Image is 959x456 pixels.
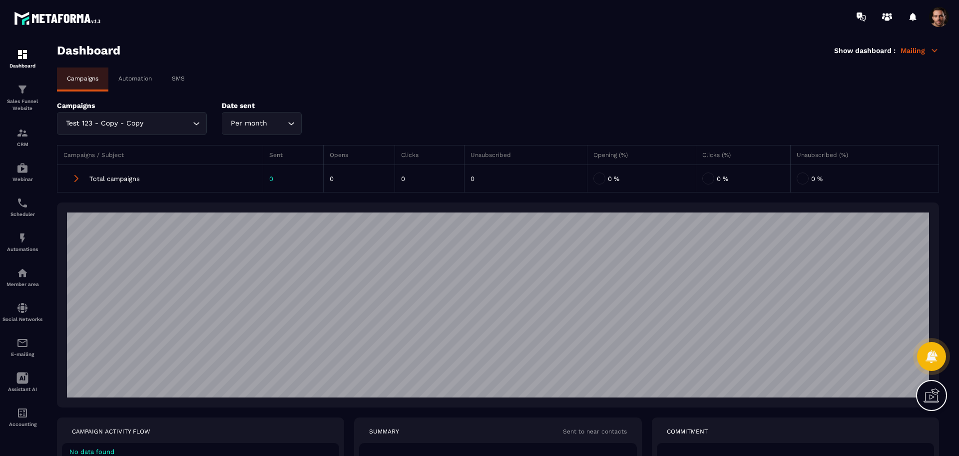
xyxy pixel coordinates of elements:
[2,211,42,217] p: Scheduler
[16,407,28,419] img: accountant
[2,421,42,427] p: Accounting
[2,246,42,252] p: Automations
[791,145,939,165] th: Unsubscribed (%)
[587,145,696,165] th: Opening (%)
[395,145,465,165] th: Clicks
[228,118,269,129] span: Per month
[2,294,42,329] a: social-networksocial-networkSocial Networks
[696,145,791,165] th: Clicks (%)
[2,316,42,322] p: Social Networks
[222,101,347,109] p: Date sent
[2,119,42,154] a: formationformationCRM
[2,176,42,182] p: Webinar
[16,197,28,209] img: scheduler
[2,63,42,68] p: Dashboard
[222,112,302,135] div: Search for option
[16,48,28,60] img: formation
[395,165,465,192] td: 0
[16,232,28,244] img: automations
[67,75,98,82] p: Campaigns
[901,46,939,55] p: Mailing
[2,41,42,76] a: formationformationDashboard
[2,259,42,294] a: automationsautomationsMember area
[63,171,257,186] div: Total campaigns
[57,101,207,109] p: Campaigns
[369,427,399,435] p: SUMMARY
[2,224,42,259] a: automationsautomationsAutomations
[263,145,323,165] th: Sent
[16,127,28,139] img: formation
[2,76,42,119] a: formationformationSales Funnel Website
[465,145,587,165] th: Unsubscribed
[57,43,120,57] h3: Dashboard
[834,46,896,54] p: Show dashboard :
[797,171,933,186] div: 0 %
[63,118,145,129] span: Test 123 - Copy - Copy
[323,165,395,192] td: 0
[16,83,28,95] img: formation
[2,154,42,189] a: automationsautomationsWebinar
[16,337,28,349] img: email
[16,162,28,174] img: automations
[57,112,207,135] div: Search for option
[465,165,587,192] td: 0
[269,118,285,129] input: Search for option
[563,427,627,435] p: Sent to near contacts
[14,9,104,27] img: logo
[72,427,150,435] p: CAMPAIGN ACTIVITY FLOW
[2,281,42,287] p: Member area
[118,75,152,82] p: Automation
[702,171,785,186] div: 0 %
[2,364,42,399] a: Assistant AI
[16,267,28,279] img: automations
[57,145,263,165] th: Campaigns / Subject
[2,351,42,357] p: E-mailing
[263,165,323,192] td: 0
[2,98,42,112] p: Sales Funnel Website
[667,427,708,435] p: COMMITMENT
[16,302,28,314] img: social-network
[69,448,332,455] p: No data found
[172,75,185,82] p: SMS
[145,118,190,129] input: Search for option
[2,399,42,434] a: accountantaccountantAccounting
[2,189,42,224] a: schedulerschedulerScheduler
[593,171,690,186] div: 0 %
[2,329,42,364] a: emailemailE-mailing
[2,386,42,392] p: Assistant AI
[323,145,395,165] th: Opens
[2,141,42,147] p: CRM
